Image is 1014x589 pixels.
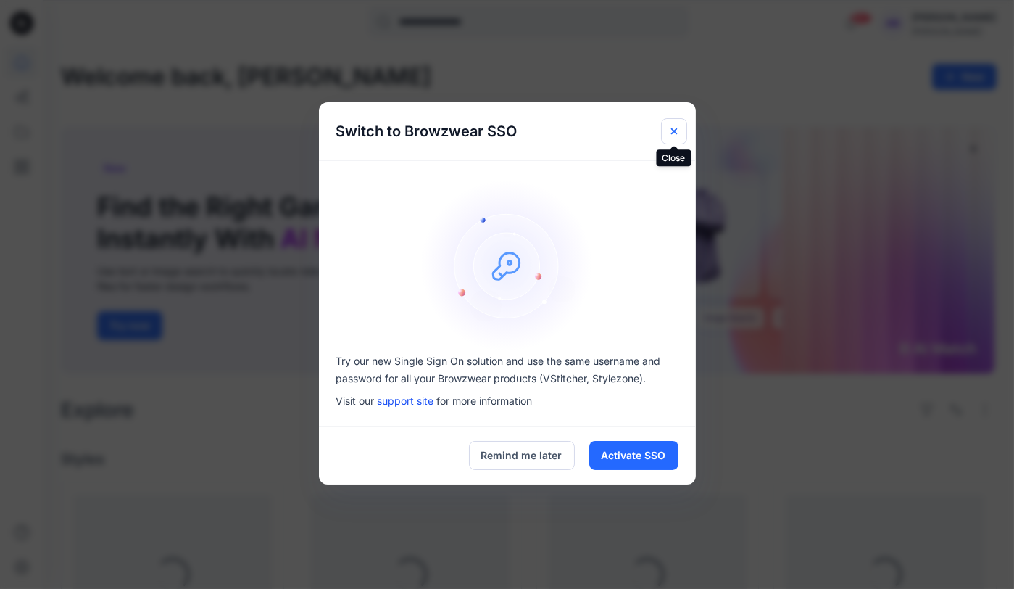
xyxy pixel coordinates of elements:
p: Try our new Single Sign On solution and use the same username and password for all your Browzwear... [336,353,678,387]
a: support site [378,395,434,407]
h5: Switch to Browzwear SSO [319,102,535,160]
button: Close [661,118,687,144]
button: Remind me later [469,441,575,470]
button: Activate SSO [589,441,678,470]
p: Visit our for more information [336,393,678,408]
img: onboarding-sz2.1ef2cb9c.svg [420,178,594,353]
